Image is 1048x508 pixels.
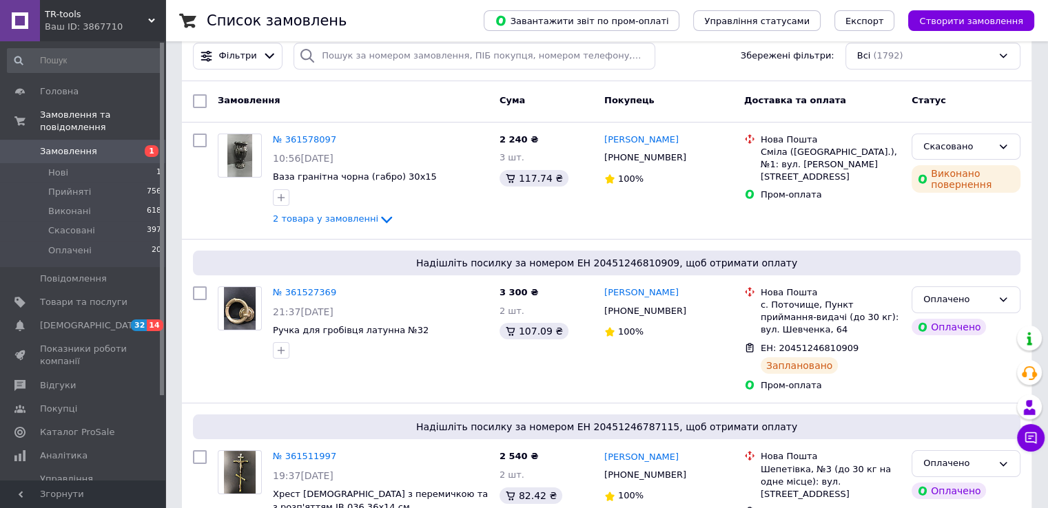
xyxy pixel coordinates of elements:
[602,466,689,484] div: [PHONE_NUMBER]
[845,16,884,26] span: Експорт
[500,170,568,187] div: 117.74 ₴
[207,12,347,29] h1: Список замовлень
[500,469,524,480] span: 2 шт.
[40,109,165,134] span: Замовлення та повідомлення
[923,293,992,307] div: Оплачено
[761,286,901,299] div: Нова Пошта
[218,450,262,494] a: Фото товару
[761,189,901,201] div: Пром-оплата
[761,379,901,392] div: Пром-оплата
[273,306,333,317] span: 21:37[DATE]
[618,326,644,337] span: 100%
[40,403,77,415] span: Покупці
[273,171,437,182] a: Ваза гранітна чорна (габро) 30х15
[761,146,901,184] div: Сміла ([GEOGRAPHIC_DATA].), №1: вул. [PERSON_NAME][STREET_ADDRESS]
[145,145,158,157] span: 1
[40,319,142,332] span: [DEMOGRAPHIC_DATA]
[908,10,1034,31] button: Створити замовлення
[618,173,644,184] span: 100%
[218,286,262,330] a: Фото товару
[40,426,114,438] span: Каталог ProSale
[761,450,901,463] div: Нова Пошта
[273,470,333,481] span: 19:37[DATE]
[40,85,79,98] span: Головна
[7,48,163,73] input: Пошук
[857,50,871,63] span: Всі
[744,95,846,105] span: Доставка та оплата
[500,306,524,316] span: 2 шт.
[218,95,280,105] span: Замовлення
[1017,424,1045,452] button: Чат з покупцем
[40,343,127,368] span: Показники роботи компанії
[500,323,568,339] div: 107.09 ₴
[618,490,644,500] span: 100%
[48,244,92,257] span: Оплачені
[48,186,91,198] span: Прийняті
[500,134,538,145] span: 2 240 ₴
[273,134,336,145] a: № 361578097
[604,286,679,299] a: [PERSON_NAME]
[761,463,901,501] div: Шепетівка, №3 (до 30 кг на одне місце): вул. [STREET_ADDRESS]
[40,145,97,158] span: Замовлення
[923,456,992,471] div: Оплачено
[761,134,901,146] div: Нова Пошта
[45,8,148,21] span: TR-tools
[40,473,127,498] span: Управління сайтом
[198,420,1015,434] span: Надішліть посилку за номером ЕН 20451246787115, щоб отримати оплату
[273,214,378,224] span: 2 товара у замовленні
[894,15,1034,25] a: Створити замовлення
[761,343,859,353] span: ЕН: 20451246810909
[40,379,76,392] span: Відгуки
[224,451,256,494] img: Фото товару
[741,50,834,63] span: Збережені фільтри:
[923,140,992,154] div: Скасовано
[761,357,839,374] div: Заплановано
[604,451,679,464] a: [PERSON_NAME]
[198,256,1015,270] span: Надішліть посилку за номером ЕН 20451246810909, щоб отримати оплату
[604,95,655,105] span: Покупець
[273,325,429,335] a: Ручка для гробівця латунна №32
[152,244,161,257] span: 20
[500,152,524,162] span: 3 шт.
[147,319,163,331] span: 14
[834,10,895,31] button: Експорт
[912,319,986,335] div: Оплачено
[294,43,655,70] input: Пошук за номером замовлення, ПІБ покупця, номером телефону, Email, номером накладної
[495,14,668,27] span: Завантажити звіт по пром-оплаті
[48,224,95,237] span: Скасовані
[273,287,336,297] a: № 361527369
[602,302,689,320] div: [PHONE_NUMBER]
[500,95,525,105] span: Cума
[48,205,91,218] span: Виконані
[500,451,538,461] span: 2 540 ₴
[40,449,88,462] span: Аналітика
[273,213,395,224] a: 2 товара у замовленні
[40,296,127,308] span: Товари та послуги
[761,299,901,337] div: с. Поточище, Пункт приймання-видачі (до 30 кг): вул. Шевченка, 64
[40,273,107,285] span: Повідомлення
[484,10,679,31] button: Завантажити звіт по пром-оплаті
[273,153,333,164] span: 10:56[DATE]
[131,319,147,331] span: 32
[919,16,1023,26] span: Створити замовлення
[500,487,562,504] div: 82.42 ₴
[227,134,251,177] img: Фото товару
[604,134,679,147] a: [PERSON_NAME]
[693,10,821,31] button: Управління статусами
[873,50,903,61] span: (1792)
[912,165,1020,193] div: Виконано повернення
[45,21,165,33] div: Ваш ID: 3867710
[156,167,161,179] span: 1
[219,50,257,63] span: Фільтри
[602,149,689,167] div: [PHONE_NUMBER]
[912,95,946,105] span: Статус
[912,483,986,499] div: Оплачено
[147,205,161,218] span: 618
[273,451,336,461] a: № 361511997
[224,287,256,330] img: Фото товару
[218,134,262,178] a: Фото товару
[147,224,161,237] span: 397
[500,287,538,297] span: 3 300 ₴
